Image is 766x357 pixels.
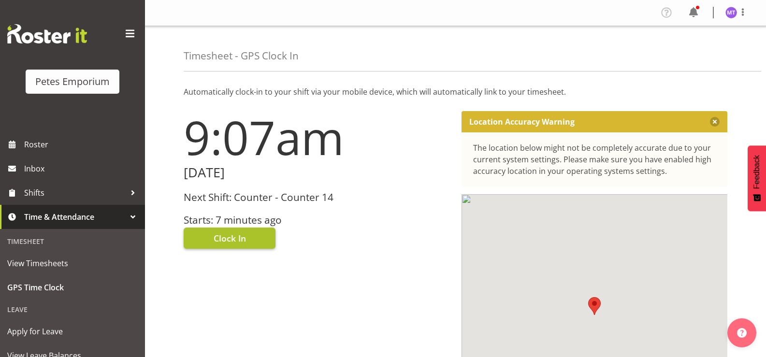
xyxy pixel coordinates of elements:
[184,50,299,61] h4: Timesheet - GPS Clock In
[7,24,87,43] img: Rosterit website logo
[184,165,450,180] h2: [DATE]
[7,256,138,271] span: View Timesheets
[184,111,450,163] h1: 9:07am
[710,117,720,127] button: Close message
[2,231,143,251] div: Timesheet
[24,186,126,200] span: Shifts
[24,210,126,224] span: Time & Attendance
[473,142,716,177] div: The location below might not be completely accurate due to your current system settings. Please m...
[24,137,140,152] span: Roster
[725,7,737,18] img: mya-taupawa-birkhead5814.jpg
[2,319,143,343] a: Apply for Leave
[748,145,766,211] button: Feedback - Show survey
[469,117,575,127] p: Location Accuracy Warning
[184,214,450,226] h3: Starts: 7 minutes ago
[752,155,761,189] span: Feedback
[2,275,143,300] a: GPS Time Clock
[2,300,143,319] div: Leave
[184,228,275,249] button: Clock In
[24,161,140,176] span: Inbox
[2,251,143,275] a: View Timesheets
[184,86,727,98] p: Automatically clock-in to your shift via your mobile device, which will automatically link to you...
[7,280,138,295] span: GPS Time Clock
[737,328,747,338] img: help-xxl-2.png
[35,74,110,89] div: Petes Emporium
[184,192,450,203] h3: Next Shift: Counter - Counter 14
[214,232,246,244] span: Clock In
[7,324,138,339] span: Apply for Leave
